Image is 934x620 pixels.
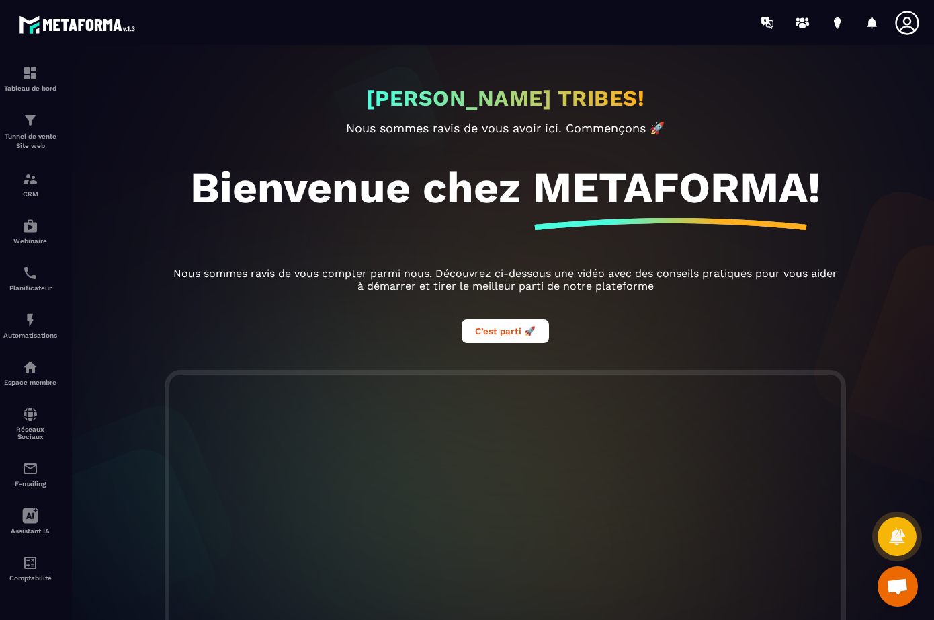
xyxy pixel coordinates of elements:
p: Comptabilité [3,574,57,582]
p: Automatisations [3,332,57,339]
h2: [PERSON_NAME] TRIBES! [366,85,645,111]
p: Assistant IA [3,527,57,535]
img: automations [22,218,38,234]
img: formation [22,112,38,128]
img: accountant [22,555,38,571]
p: Tunnel de vente Site web [3,132,57,151]
p: Webinaire [3,237,57,245]
p: Planificateur [3,284,57,292]
p: Nous sommes ravis de vous compter parmi nous. Découvrez ci-dessous une vidéo avec des conseils pr... [169,267,841,293]
p: E-mailing [3,480,57,488]
div: Ouvrir le chat [878,566,918,607]
img: social-network [22,406,38,422]
a: automationsautomationsAutomatisations [3,302,57,349]
p: Nous sommes ravis de vous avoir ici. Commençons 🚀 [169,121,841,135]
a: social-networksocial-networkRéseaux Sociaux [3,396,57,451]
a: accountantaccountantComptabilité [3,545,57,592]
a: emailemailE-mailing [3,451,57,498]
img: logo [19,12,140,37]
img: formation [22,171,38,187]
img: formation [22,65,38,81]
a: C’est parti 🚀 [462,324,549,337]
a: automationsautomationsWebinaire [3,208,57,255]
p: Réseaux Sociaux [3,426,57,440]
a: automationsautomationsEspace membre [3,349,57,396]
a: formationformationTunnel de vente Site web [3,102,57,161]
h1: Bienvenue chez METAFORMA! [190,162,820,213]
img: automations [22,359,38,375]
a: formationformationTableau de bord [3,55,57,102]
a: schedulerschedulerPlanificateur [3,255,57,302]
img: scheduler [22,265,38,281]
button: C’est parti 🚀 [462,319,549,343]
p: Espace membre [3,379,57,386]
a: Assistant IA [3,498,57,545]
img: email [22,461,38,477]
p: Tableau de bord [3,85,57,92]
a: formationformationCRM [3,161,57,208]
img: automations [22,312,38,328]
p: CRM [3,190,57,198]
